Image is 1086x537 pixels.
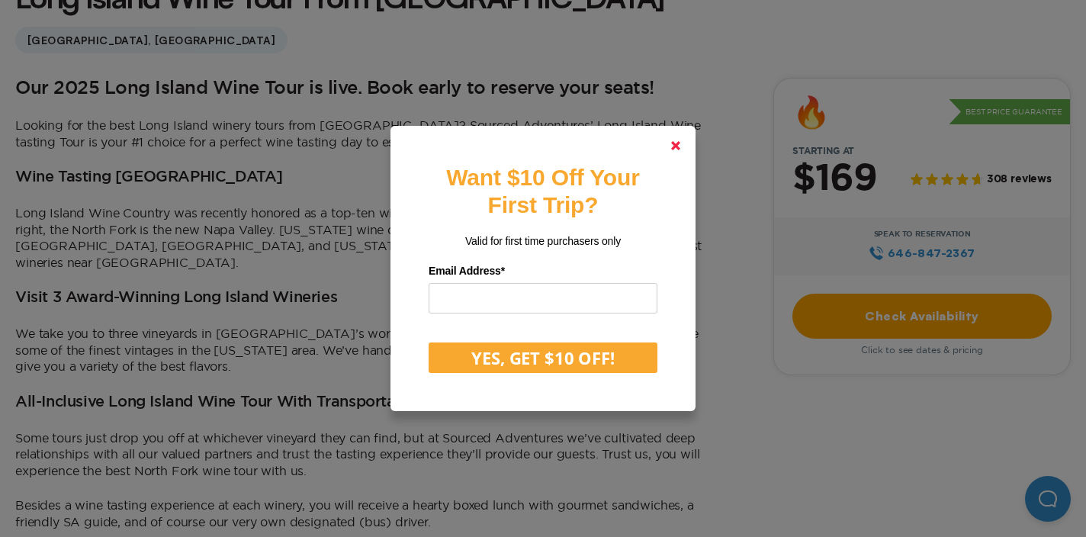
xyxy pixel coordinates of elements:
[446,165,639,217] strong: Want $10 Off Your First Trip?
[465,235,621,247] span: Valid for first time purchasers only
[429,342,657,373] button: YES, GET $10 OFF!
[657,127,694,164] a: Close
[501,265,505,277] span: Required
[429,259,657,283] label: Email Address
